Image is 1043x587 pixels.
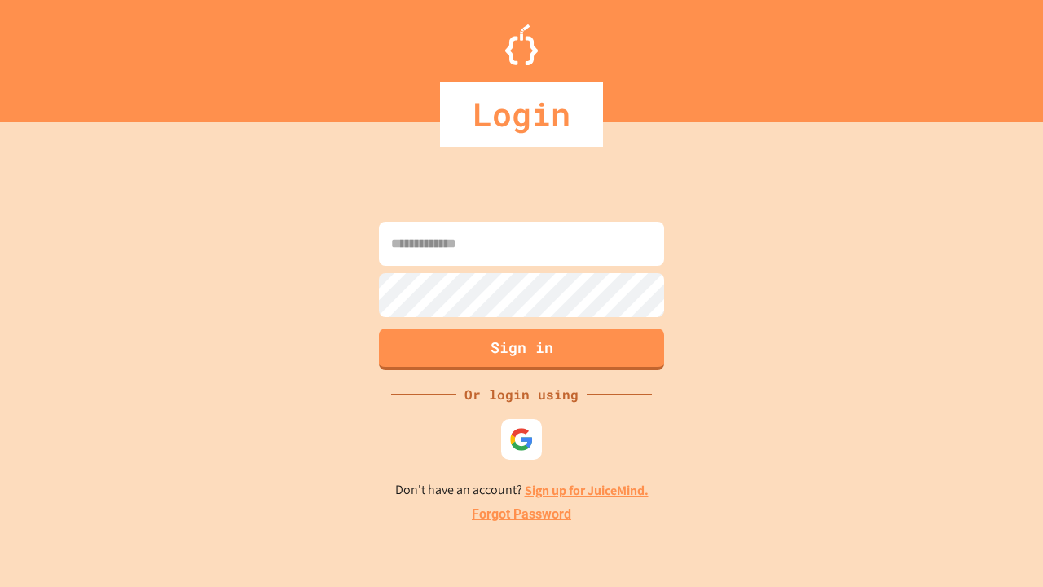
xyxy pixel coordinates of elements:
[472,505,571,524] a: Forgot Password
[456,385,587,404] div: Or login using
[395,480,649,501] p: Don't have an account?
[505,24,538,65] img: Logo.svg
[440,82,603,147] div: Login
[509,427,534,452] img: google-icon.svg
[379,329,664,370] button: Sign in
[525,482,649,499] a: Sign up for JuiceMind.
